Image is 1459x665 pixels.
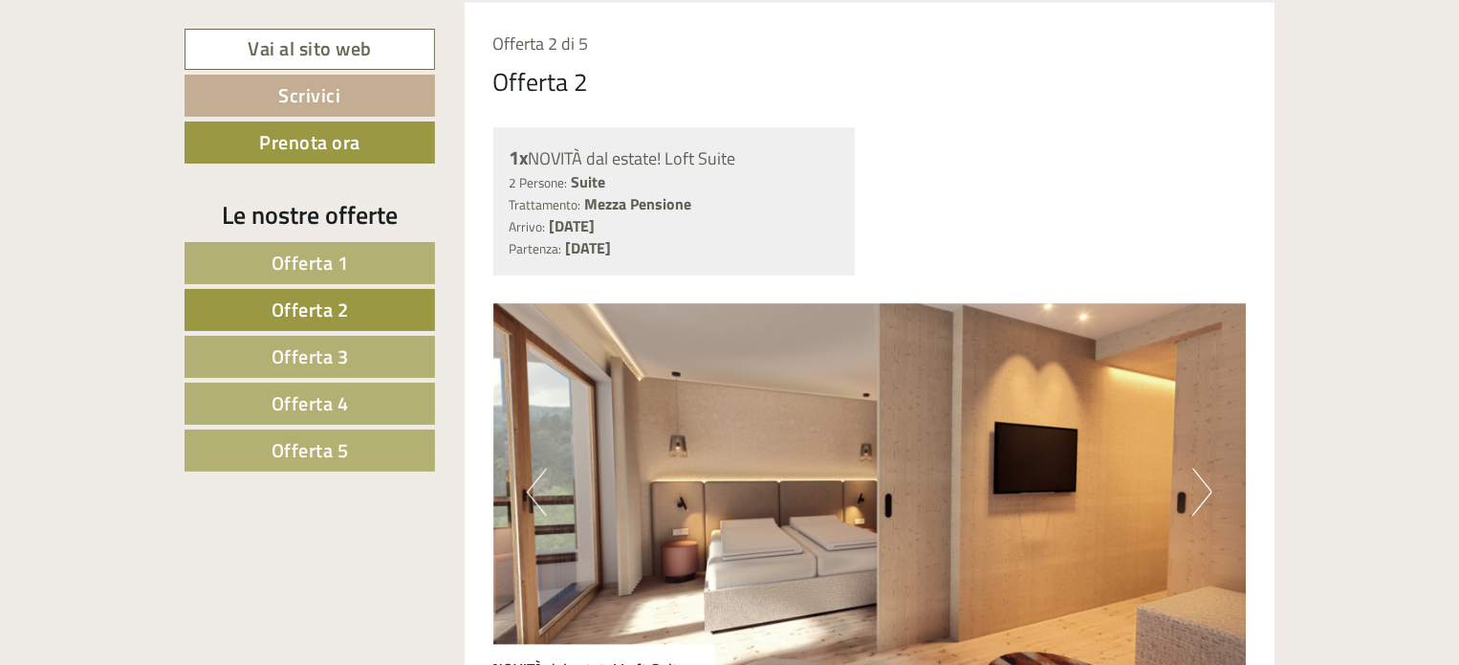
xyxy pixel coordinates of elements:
small: 2 Persone: [510,173,568,192]
span: Offerta 4 [272,388,349,418]
small: Trattamento: [510,195,581,214]
a: Scrivici [185,75,435,117]
span: Offerta 2 [272,295,349,324]
b: [DATE] [566,236,612,259]
div: Offerta 2 [493,64,589,100]
small: Partenza: [510,239,562,258]
span: Offerta 5 [272,435,349,465]
b: Mezza Pensione [585,192,692,215]
a: Vai al sito web [185,29,435,70]
button: Next [1192,469,1212,517]
div: NOVITÀ dal estate! Loft Suite [510,144,839,172]
b: [DATE] [550,214,596,237]
small: Arrivo: [510,217,546,236]
span: Offerta 1 [272,248,349,277]
b: Suite [572,170,606,193]
span: Offerta 2 di 5 [493,31,589,56]
div: Le nostre offerte [185,197,435,233]
button: Previous [527,469,547,517]
b: 1x [510,143,529,172]
a: Prenota ora [185,122,435,164]
span: Offerta 3 [272,342,349,371]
